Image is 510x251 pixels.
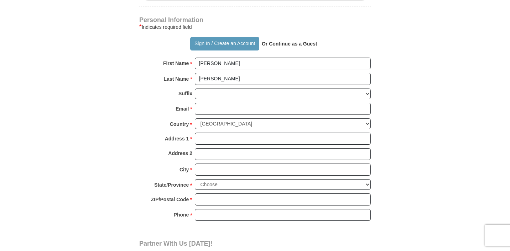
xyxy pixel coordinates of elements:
[154,180,189,190] strong: State/Province
[179,165,189,175] strong: City
[178,89,192,98] strong: Suffix
[163,58,189,68] strong: First Name
[139,240,213,247] span: Partner With Us [DATE]!
[170,119,189,129] strong: Country
[164,74,189,84] strong: Last Name
[165,134,189,144] strong: Address 1
[262,41,317,47] strong: Or Continue as a Guest
[139,17,371,23] h4: Personal Information
[176,104,189,114] strong: Email
[168,148,192,158] strong: Address 2
[190,37,259,50] button: Sign In / Create an Account
[139,23,371,31] div: Indicates required field
[151,194,189,204] strong: ZIP/Postal Code
[174,210,189,220] strong: Phone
